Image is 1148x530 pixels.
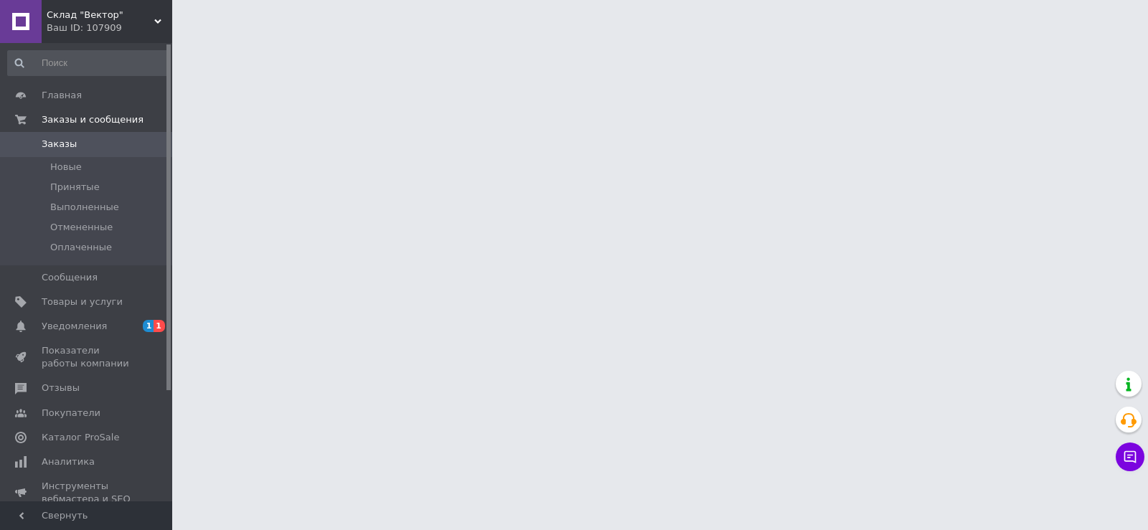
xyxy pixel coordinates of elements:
[47,9,154,22] span: Склад "Вектор"
[42,89,82,102] span: Главная
[50,221,113,234] span: Отмененные
[42,480,133,506] span: Инструменты вебмастера и SEO
[50,241,112,254] span: Оплаченные
[42,431,119,444] span: Каталог ProSale
[50,201,119,214] span: Выполненные
[7,50,169,76] input: Поиск
[42,113,143,126] span: Заказы и сообщения
[42,320,107,333] span: Уведомления
[42,382,80,394] span: Отзывы
[47,22,172,34] div: Ваш ID: 107909
[154,320,165,332] span: 1
[50,161,82,174] span: Новые
[42,138,77,151] span: Заказы
[42,344,133,370] span: Показатели работы компании
[42,407,100,420] span: Покупатели
[1116,443,1144,471] button: Чат с покупателем
[42,271,98,284] span: Сообщения
[50,181,100,194] span: Принятые
[42,295,123,308] span: Товары и услуги
[143,320,154,332] span: 1
[42,455,95,468] span: Аналитика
